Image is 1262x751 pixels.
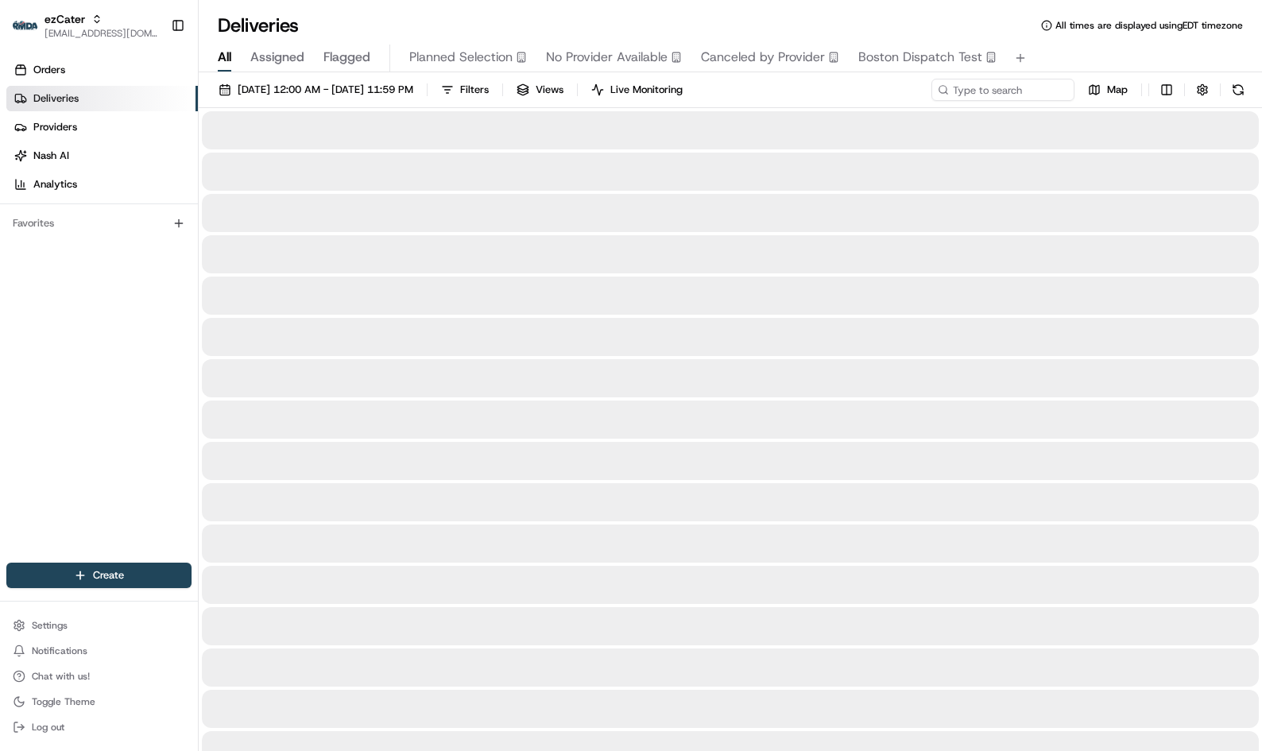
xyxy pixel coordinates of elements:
[6,86,198,111] a: Deliveries
[6,716,192,738] button: Log out
[45,27,158,40] button: [EMAIL_ADDRESS][DOMAIN_NAME]
[460,83,489,97] span: Filters
[546,48,668,67] span: No Provider Available
[6,640,192,662] button: Notifications
[1055,19,1243,32] span: All times are displayed using EDT timezone
[33,177,77,192] span: Analytics
[434,79,496,101] button: Filters
[218,13,299,38] h1: Deliveries
[409,48,513,67] span: Planned Selection
[250,48,304,67] span: Assigned
[6,563,192,588] button: Create
[33,120,77,134] span: Providers
[32,645,87,657] span: Notifications
[6,114,198,140] a: Providers
[536,83,563,97] span: Views
[32,670,90,683] span: Chat with us!
[6,143,198,168] a: Nash AI
[211,79,420,101] button: [DATE] 12:00 AM - [DATE] 11:59 PM
[701,48,825,67] span: Canceled by Provider
[6,172,198,197] a: Analytics
[33,91,79,106] span: Deliveries
[6,614,192,637] button: Settings
[6,691,192,713] button: Toggle Theme
[6,211,192,236] div: Favorites
[6,6,165,45] button: ezCaterezCater[EMAIL_ADDRESS][DOMAIN_NAME]
[931,79,1074,101] input: Type to search
[93,568,124,583] span: Create
[13,21,38,31] img: ezCater
[1081,79,1135,101] button: Map
[33,63,65,77] span: Orders
[32,721,64,734] span: Log out
[238,83,413,97] span: [DATE] 12:00 AM - [DATE] 11:59 PM
[610,83,683,97] span: Live Monitoring
[6,57,198,83] a: Orders
[6,665,192,687] button: Chat with us!
[1227,79,1249,101] button: Refresh
[584,79,690,101] button: Live Monitoring
[509,79,571,101] button: Views
[45,11,85,27] button: ezCater
[218,48,231,67] span: All
[32,619,68,632] span: Settings
[32,695,95,708] span: Toggle Theme
[323,48,370,67] span: Flagged
[858,48,982,67] span: Boston Dispatch Test
[1107,83,1128,97] span: Map
[33,149,69,163] span: Nash AI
